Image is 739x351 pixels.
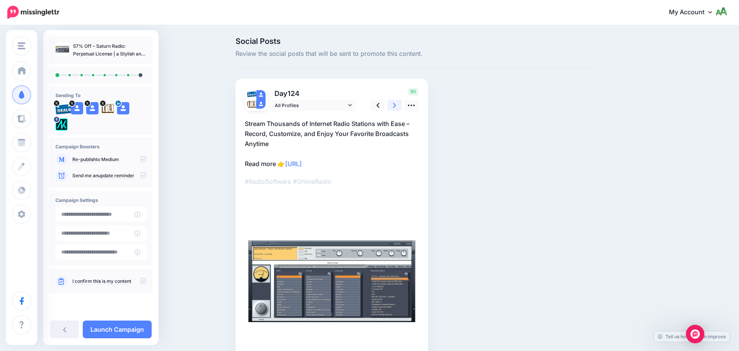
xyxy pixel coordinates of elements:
img: Missinglettr [7,6,59,19]
img: user_default_image.png [256,90,266,99]
p: Send me an [72,172,146,179]
span: 124 [288,89,299,97]
p: #RadioSoftware #OnlineRadio [245,176,419,186]
img: agK0rCH6-27705.jpg [247,99,256,109]
span: Review the social posts that will be sent to promote this content. [236,49,593,59]
span: All Profiles [275,101,346,109]
img: user_default_image.png [71,102,83,114]
img: 95cf0fca748e57b5e67bba0a1d8b2b21-27699.png [247,90,256,97]
img: 95cf0fca748e57b5e67bba0a1d8b2b21-27699.png [55,102,72,114]
img: user_default_image.png [86,102,99,114]
img: user_default_image.png [117,102,129,114]
h4: Sending To [55,92,146,98]
p: Stream Thousands of Internet Radio Stations with Ease – Record, Customize, and Enjoy Your Favorit... [245,119,419,169]
a: [URL] [285,160,302,168]
a: Re-publish [72,156,96,163]
div: Open Intercom Messenger [686,325,704,343]
a: update reminder [98,173,134,179]
p: 57% Off – Saturn Radio: Perpetual License | a Stylish and User-friendly Internet Radio Player – f... [73,42,146,58]
img: user_default_image.png [256,99,266,109]
img: 300371053_782866562685722_1733786435366177641_n-bsa128417.png [55,118,68,131]
h4: Campaign Settings [55,197,146,203]
h4: Campaign Boosters [55,144,146,149]
img: agK0rCH6-27705.jpg [102,102,114,114]
a: Tell us how we can improve [654,331,730,342]
p: to Medium [72,156,146,163]
a: All Profiles [271,100,356,111]
img: menu.png [18,42,25,49]
a: I confirm this is my content [72,278,131,284]
span: Social Posts [236,37,593,45]
p: Day [271,88,357,99]
img: f7bdb4ac2d7774f67bdc809be49e4192_thumb.jpg [55,42,69,56]
span: 90 [408,88,418,96]
a: My Account [661,3,727,22]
